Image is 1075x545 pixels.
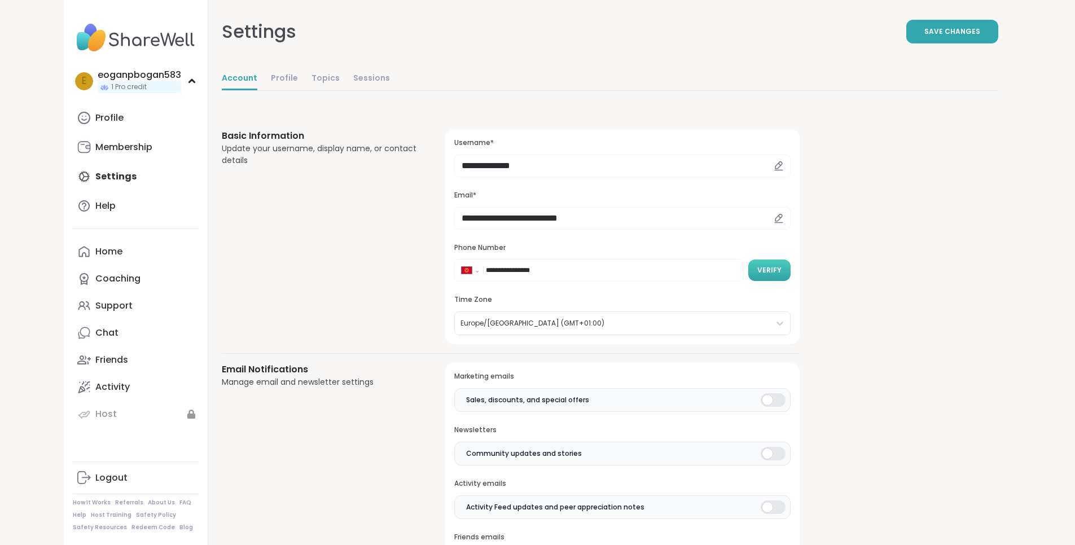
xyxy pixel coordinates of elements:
[73,265,199,292] a: Coaching
[73,373,199,401] a: Activity
[73,192,199,219] a: Help
[454,243,790,253] h3: Phone Number
[222,68,257,90] a: Account
[466,395,589,405] span: Sales, discounts, and special offers
[73,292,199,319] a: Support
[95,141,152,153] div: Membership
[73,464,199,491] a: Logout
[95,112,124,124] div: Profile
[179,524,193,531] a: Blog
[454,425,790,435] h3: Newsletters
[924,27,980,37] span: Save Changes
[136,511,176,519] a: Safety Policy
[95,300,133,312] div: Support
[95,408,117,420] div: Host
[95,245,122,258] div: Home
[73,524,127,531] a: Safety Resources
[906,20,998,43] button: Save Changes
[148,499,175,507] a: About Us
[454,479,790,489] h3: Activity emails
[353,68,390,90] a: Sessions
[95,327,119,339] div: Chat
[179,499,191,507] a: FAQ
[115,499,143,507] a: Referrals
[73,134,199,161] a: Membership
[454,295,790,305] h3: Time Zone
[222,363,419,376] h3: Email Notifications
[271,68,298,90] a: Profile
[91,511,131,519] a: Host Training
[454,372,790,381] h3: Marketing emails
[95,472,128,484] div: Logout
[82,74,86,89] span: e
[454,138,790,148] h3: Username*
[748,260,791,281] button: Verify
[73,238,199,265] a: Home
[454,191,790,200] h3: Email*
[98,69,181,81] div: eoganpbogan583
[95,200,116,212] div: Help
[466,449,582,459] span: Community updates and stories
[222,129,419,143] h3: Basic Information
[95,381,130,393] div: Activity
[222,18,296,45] div: Settings
[466,502,644,512] span: Activity Feed updates and peer appreciation notes
[73,346,199,373] a: Friends
[757,265,782,275] span: Verify
[73,511,86,519] a: Help
[73,18,199,58] img: ShareWell Nav Logo
[73,319,199,346] a: Chat
[131,524,175,531] a: Redeem Code
[73,499,111,507] a: How It Works
[73,401,199,428] a: Host
[222,376,419,388] div: Manage email and newsletter settings
[73,104,199,131] a: Profile
[454,533,790,542] h3: Friends emails
[95,354,128,366] div: Friends
[222,143,419,166] div: Update your username, display name, or contact details
[111,82,147,92] span: 1 Pro credit
[311,68,340,90] a: Topics
[95,272,141,285] div: Coaching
